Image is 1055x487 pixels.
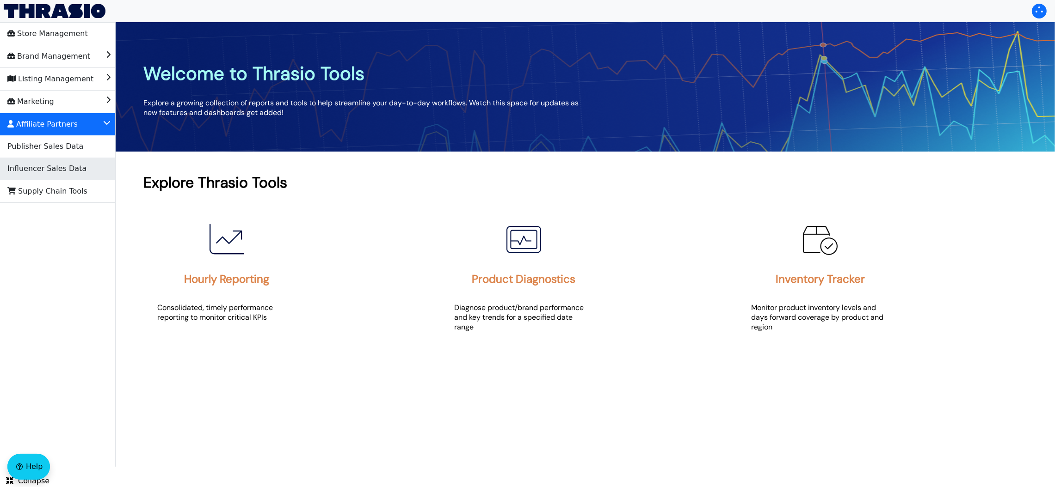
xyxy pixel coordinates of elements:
span: Brand Management [7,49,90,64]
button: Help floatingactionbutton [7,454,50,480]
a: Inventory Tracker IconInventory TrackerMonitor product inventory levels and days forward coverage... [737,202,1032,353]
h2: Product Diagnostics [472,272,575,286]
img: Inventory Tracker Icon [797,216,844,262]
span: Help [26,461,43,472]
img: Product Diagnostics Icon [500,216,547,262]
span: Publisher Sales Data [7,139,83,154]
h1: Welcome to Thrasio Tools [143,61,586,85]
p: Consolidated, timely performance reporting to monitor critical KPIs [157,303,296,322]
p: Diagnose product/brand performance and key trends for a specified date range [454,303,593,332]
a: Hourly Reporting IconHourly ReportingConsolidated, timely performance reporting to monitor critic... [143,202,438,343]
span: Store Management [7,26,88,41]
span: Collapse [6,475,49,487]
h2: Hourly Reporting [184,272,269,286]
span: Affiliate Partners [7,117,78,132]
img: Hourly Reporting Icon [204,216,250,262]
span: Listing Management [7,72,93,86]
span: Marketing [7,94,54,109]
p: Explore a growing collection of reports and tools to help streamline your day-to-day workflows. W... [143,98,586,117]
p: Monitor product inventory levels and days forward coverage by product and region [751,303,890,332]
span: Supply Chain Tools [7,184,87,199]
img: Thrasio Logo [4,4,105,18]
h1: Explore Thrasio Tools [143,173,1027,192]
h2: Inventory Tracker [776,272,865,286]
a: Product Diagnostics IconProduct DiagnosticsDiagnose product/brand performance and key trends for ... [440,202,735,353]
span: Influencer Sales Data [7,161,86,176]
